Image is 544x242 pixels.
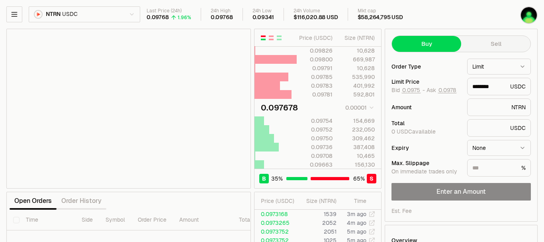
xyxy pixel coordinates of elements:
[343,103,375,112] button: 0.00001
[347,219,366,226] time: 4m ago
[467,140,531,156] button: None
[261,197,297,205] div: Price ( USDC )
[297,82,333,90] div: 0.09783
[339,55,375,63] div: 669,987
[467,159,531,177] div: %
[467,59,531,75] button: Limit
[297,152,333,160] div: 0.09708
[347,211,366,218] time: 3m ago
[20,210,75,230] th: Time
[401,87,421,93] button: 0.0975
[297,64,333,72] div: 0.09791
[339,47,375,55] div: 10,628
[35,11,42,18] img: NTRN Logo
[391,128,436,135] span: 0 USDC available
[353,175,365,183] span: 65 %
[10,193,57,209] button: Open Orders
[358,14,403,21] div: $58,264,795 USD
[178,14,191,21] div: 1.96%
[297,134,333,142] div: 0.09750
[62,11,77,18] span: USDC
[46,11,61,18] span: NTRN
[461,36,530,52] button: Sell
[467,119,531,137] div: USDC
[339,91,375,98] div: 592,801
[521,7,537,23] img: thecryptostakr
[297,91,333,98] div: 0.09781
[391,64,461,69] div: Order Type
[339,143,375,151] div: 387,408
[297,227,337,236] td: 2051
[297,210,337,218] td: 1539
[147,8,191,14] div: Last Price (24h)
[339,34,375,42] div: Size ( NTRN )
[339,126,375,134] div: 232,050
[262,175,266,183] span: B
[391,87,425,94] span: Bid -
[13,217,20,223] button: Select all
[99,210,131,230] th: Symbol
[391,79,461,85] div: Limit Price
[294,14,338,21] div: $116,020.88 USD
[254,218,297,227] td: 0.0973265
[75,210,99,230] th: Side
[339,82,375,90] div: 401,992
[252,14,274,21] div: 0.09341
[339,161,375,169] div: 156,130
[211,14,233,21] div: 0.09768
[131,210,173,230] th: Order Price
[173,210,233,230] th: Amount
[391,168,461,175] div: On immediate trades only
[391,120,461,126] div: Total
[252,8,274,14] div: 24h Low
[339,134,375,142] div: 309,462
[358,8,403,14] div: Mkt cap
[391,207,412,215] div: Est. Fee
[391,160,461,166] div: Max. Slippage
[339,117,375,125] div: 154,669
[268,35,274,41] button: Show Sell Orders Only
[370,175,374,183] span: S
[297,117,333,125] div: 0.09754
[467,78,531,95] div: USDC
[260,35,266,41] button: Show Buy and Sell Orders
[261,102,298,113] div: 0.097678
[297,143,333,151] div: 0.09736
[297,47,333,55] div: 0.09826
[294,8,338,14] div: 24h Volume
[211,8,233,14] div: 24h High
[391,104,461,110] div: Amount
[304,197,337,205] div: Size ( NTRN )
[254,227,297,236] td: 0.0973752
[254,210,297,218] td: 0.0973168
[297,161,333,169] div: 0.09663
[347,228,366,235] time: 5m ago
[339,73,375,81] div: 535,990
[343,197,366,205] div: Time
[339,64,375,72] div: 10,628
[233,210,292,230] th: Total
[297,126,333,134] div: 0.09752
[438,87,457,93] button: 0.0978
[467,98,531,116] div: NTRN
[297,73,333,81] div: 0.09785
[391,145,461,151] div: Expiry
[339,152,375,160] div: 10,465
[392,36,461,52] button: Buy
[147,14,169,21] div: 0.09768
[297,34,333,42] div: Price ( USDC )
[271,175,283,183] span: 35 %
[297,218,337,227] td: 2052
[57,193,106,209] button: Order History
[427,87,457,94] span: Ask
[276,35,282,41] button: Show Buy Orders Only
[7,29,250,188] iframe: Financial Chart
[297,55,333,63] div: 0.09800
